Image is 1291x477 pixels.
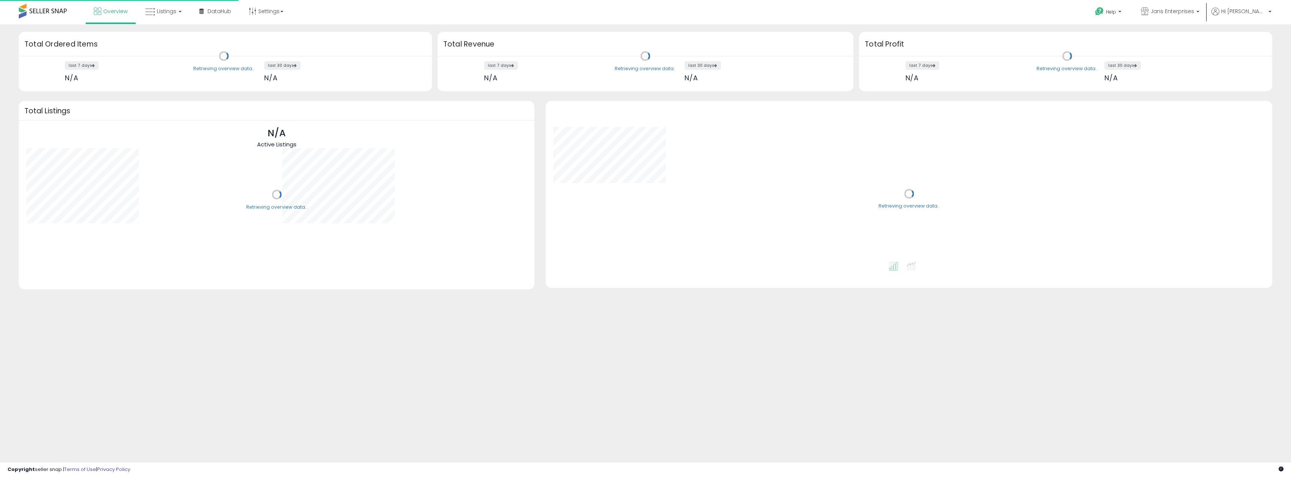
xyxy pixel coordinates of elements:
div: Retrieving overview data.. [615,65,676,72]
span: Overview [103,8,128,15]
a: Hi [PERSON_NAME] [1211,8,1271,24]
span: Help [1106,9,1116,15]
span: Hi [PERSON_NAME] [1221,8,1266,15]
span: Listings [157,8,176,15]
div: Retrieving overview data.. [1037,65,1098,72]
a: Help [1089,1,1129,24]
div: Retrieving overview data.. [879,203,940,210]
span: Jans Enterprises [1151,8,1194,15]
div: Retrieving overview data.. [193,65,254,72]
div: Retrieving overview data.. [246,204,307,211]
span: DataHub [208,8,231,15]
i: Get Help [1095,7,1104,16]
